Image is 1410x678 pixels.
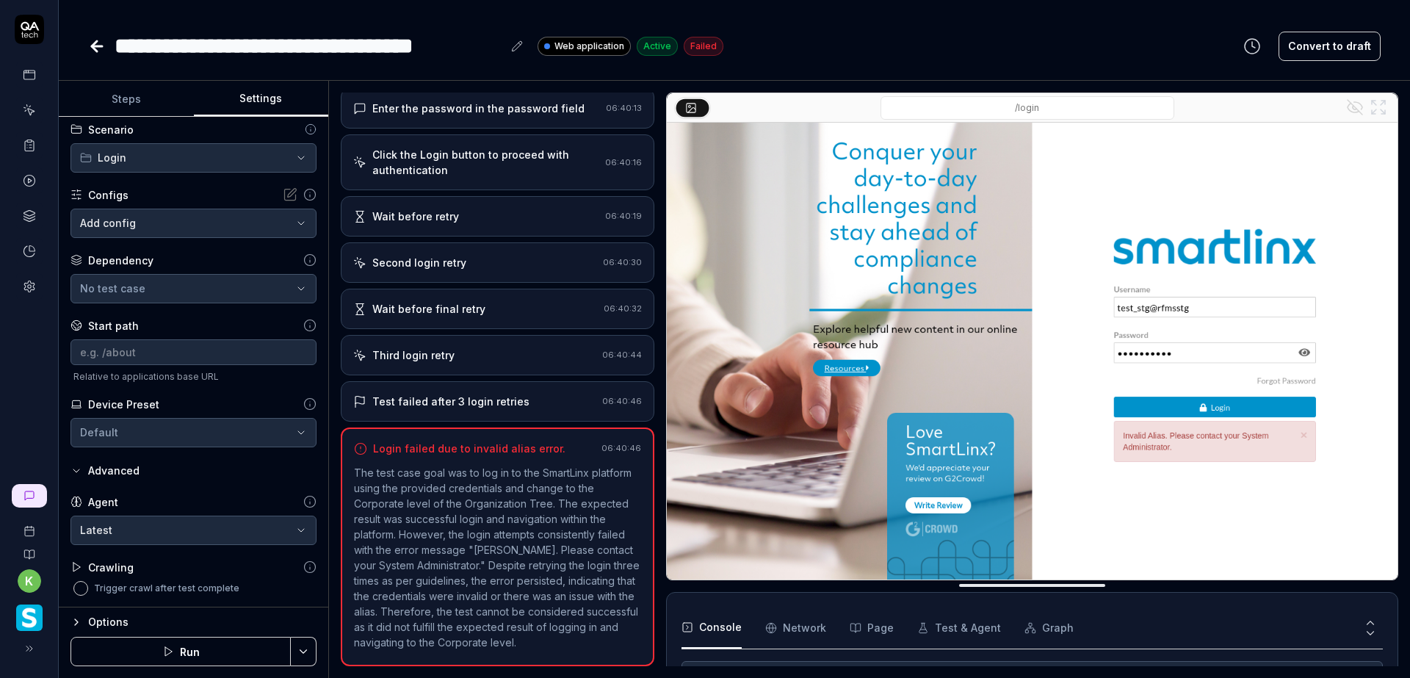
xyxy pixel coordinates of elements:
div: Advanced [88,462,140,480]
input: e.g. /about [70,339,317,365]
div: Active [637,37,678,56]
div: Options [88,613,317,631]
time: 06:40:30 [603,257,642,267]
div: Wait before retry [372,209,459,224]
div: Failed [684,37,723,56]
div: Start path [88,318,139,333]
div: Third login retry [372,347,455,363]
button: k [18,569,41,593]
button: Page [850,607,894,649]
button: Advanced [70,462,140,480]
button: Options [70,613,317,631]
a: Documentation [6,537,52,560]
div: Agent [88,494,118,510]
time: 06:40:16 [605,157,642,167]
time: 06:40:46 [601,443,641,453]
span: Login [98,150,126,165]
time: 06:40:44 [602,350,642,360]
span: No test case [80,282,145,295]
div: Enter the password in the password field [372,101,585,116]
div: Device Preset [88,397,159,412]
button: Graph [1024,607,1074,649]
div: Dependency [88,253,153,268]
a: Web application [538,36,631,56]
button: Open in full screen [1367,95,1390,119]
button: Network [765,607,826,649]
div: Test failed after 3 login retries [372,394,529,409]
button: No test case [70,274,317,303]
button: Test & Agent [917,607,1001,649]
span: Web application [554,40,624,53]
div: Configs [88,187,129,203]
button: Steps [59,82,194,117]
button: Console [681,607,742,649]
div: Second login retry [372,255,466,270]
button: Smartlinx Logo [6,593,52,634]
time: 06:40:46 [602,396,642,406]
div: Scenario [88,122,134,137]
button: Run [70,637,291,666]
button: Default [70,418,317,447]
span: Relative to applications base URL [70,371,317,382]
a: New conversation [12,484,47,508]
a: Book a call with us [6,513,52,537]
button: Settings [194,82,329,117]
div: Wait before final retry [372,301,485,317]
img: Screenshot [667,123,1398,580]
time: 06:40:13 [606,103,642,113]
button: Show all interative elements [1343,95,1367,119]
button: Login [70,143,317,173]
div: Default [80,425,118,440]
div: Login failed due to invalid alias error. [373,441,565,456]
div: Crawling [88,560,134,575]
button: View version history [1234,32,1270,61]
p: The test case goal was to log in to the SmartLinx platform using the provided credentials and cha... [354,465,641,650]
time: 06:40:19 [605,211,642,221]
button: Convert to draft [1279,32,1381,61]
label: Trigger crawl after test complete [94,584,239,593]
div: Click the Login button to proceed with authentication [372,147,599,178]
img: Smartlinx Logo [16,605,43,631]
time: 06:40:32 [604,303,642,314]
